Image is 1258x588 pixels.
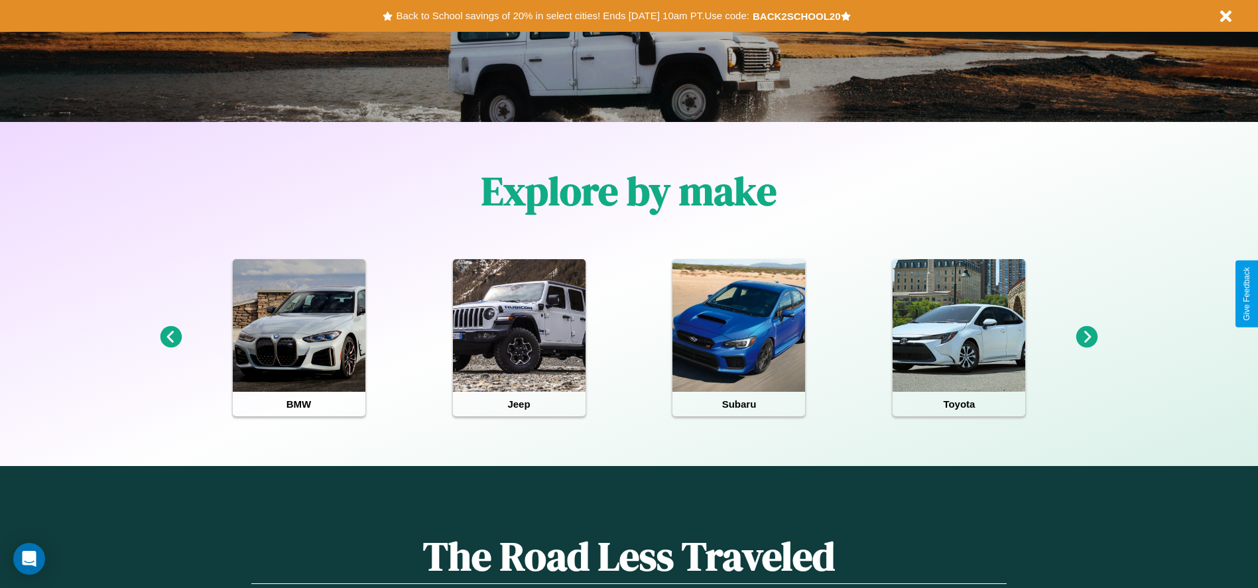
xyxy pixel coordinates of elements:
[453,392,586,416] h4: Jeep
[481,164,777,218] h1: Explore by make
[393,7,752,25] button: Back to School savings of 20% in select cities! Ends [DATE] 10am PT.Use code:
[1242,267,1251,321] div: Give Feedback
[893,392,1025,416] h4: Toyota
[753,11,841,22] b: BACK2SCHOOL20
[233,392,365,416] h4: BMW
[251,529,1006,584] h1: The Road Less Traveled
[13,543,45,575] div: Open Intercom Messenger
[672,392,805,416] h4: Subaru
